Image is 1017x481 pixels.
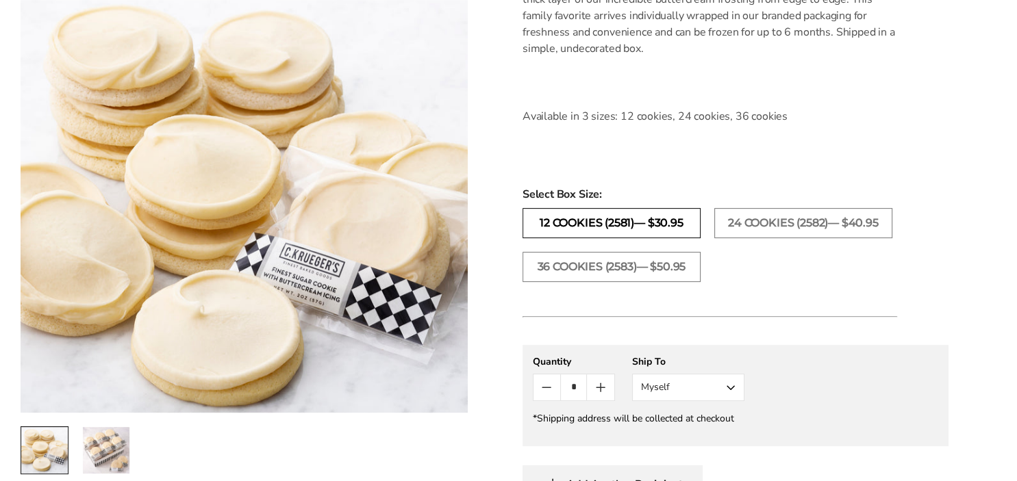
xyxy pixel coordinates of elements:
[560,374,587,400] input: Quantity
[587,374,614,400] button: Count plus
[533,355,615,368] div: Quantity
[523,345,949,446] gfm-form: New recipient
[533,412,938,425] div: *Shipping address will be collected at checkout
[533,374,560,400] button: Count minus
[523,186,949,203] span: Select Box Size:
[21,427,68,473] img: Just The Cookies - Buttercream Iced Sugar Cookies
[523,208,701,238] label: 12 COOKIES (2581)— $30.95
[523,108,897,125] p: Available in 3 sizes: 12 cookies, 24 cookies, 36 cookies
[714,208,892,238] label: 24 COOKIES (2582)— $40.95
[83,427,129,473] img: Just The Cookies - Buttercream Iced Sugar Cookies
[523,252,701,282] label: 36 COOKIES (2583)— $50.95
[82,426,130,474] a: 2 / 2
[21,426,68,474] a: 1 / 2
[632,355,744,368] div: Ship To
[632,374,744,401] button: Myself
